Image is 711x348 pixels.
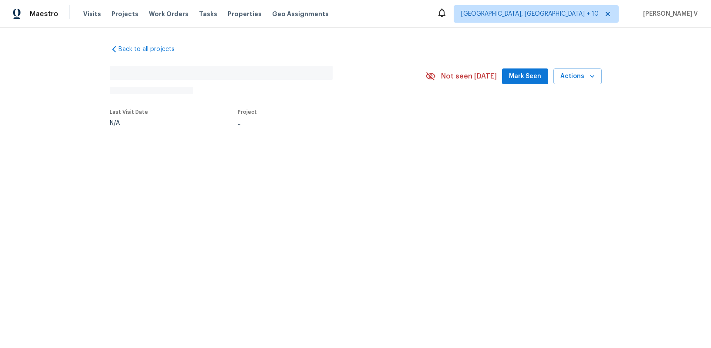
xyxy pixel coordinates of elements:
button: Actions [553,68,602,85]
span: Last Visit Date [110,109,148,115]
span: Tasks [199,11,217,17]
div: N/A [110,120,148,126]
span: [GEOGRAPHIC_DATA], [GEOGRAPHIC_DATA] + 10 [461,10,599,18]
div: ... [238,120,405,126]
button: Mark Seen [502,68,548,85]
a: Back to all projects [110,45,193,54]
span: Mark Seen [509,71,541,82]
span: Properties [228,10,262,18]
span: [PERSON_NAME] V [640,10,698,18]
span: Maestro [30,10,58,18]
span: Actions [560,71,595,82]
span: Geo Assignments [272,10,329,18]
span: Projects [111,10,138,18]
span: Visits [83,10,101,18]
span: Project [238,109,257,115]
span: Not seen [DATE] [441,72,497,81]
span: Work Orders [149,10,189,18]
